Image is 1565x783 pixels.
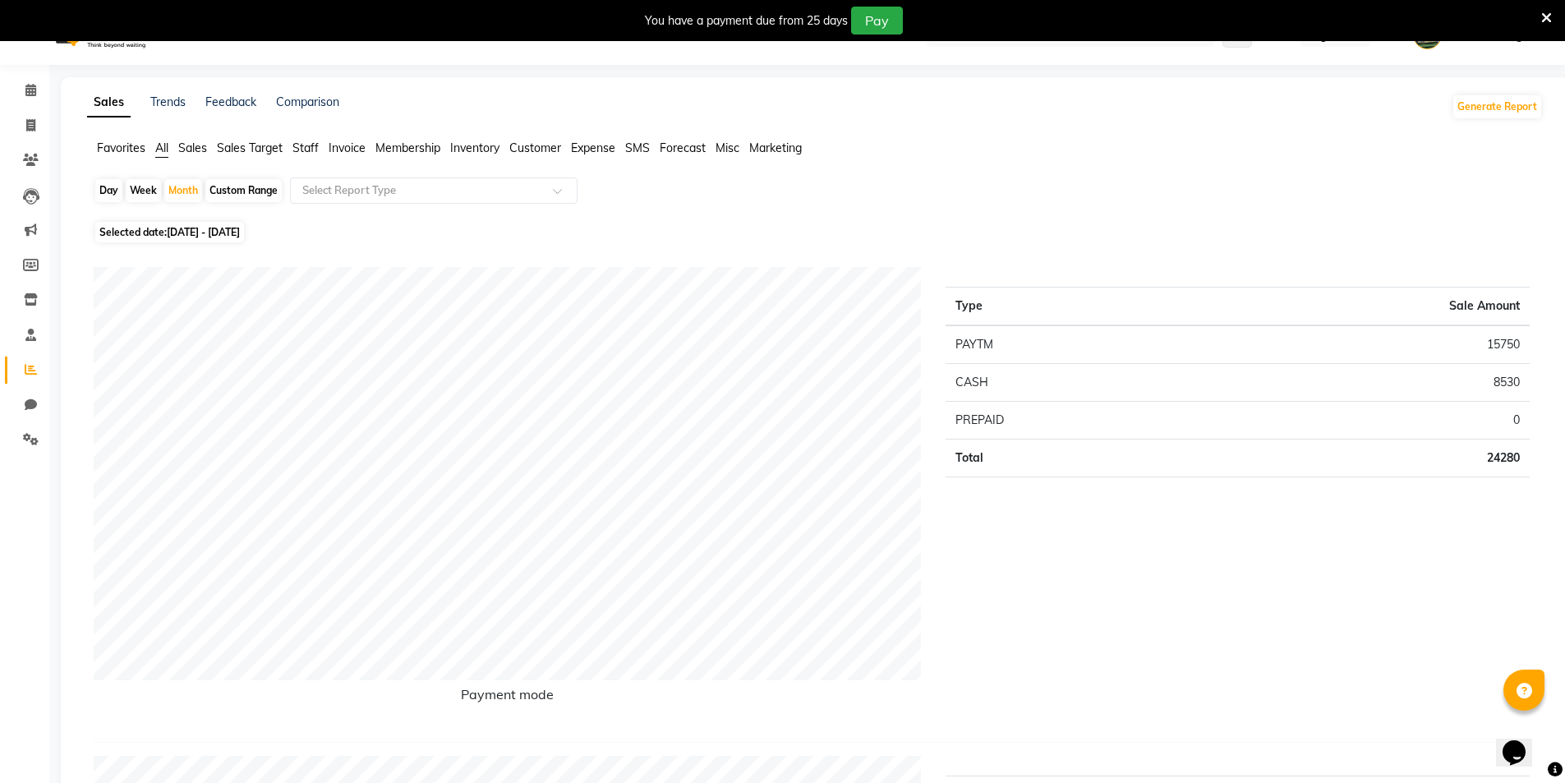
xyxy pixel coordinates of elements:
th: Type [946,288,1197,326]
div: Day [95,179,122,202]
a: Comparison [276,94,339,109]
a: Feedback [205,94,256,109]
h6: Payment mode [94,687,921,709]
span: Expense [571,140,615,155]
div: Month [164,179,202,202]
button: Pay [851,7,903,35]
th: Sale Amount [1197,288,1530,326]
td: CASH [946,364,1197,402]
div: Week [126,179,161,202]
a: Trends [150,94,186,109]
span: Inventory [450,140,499,155]
td: 15750 [1197,325,1530,364]
iframe: chat widget [1496,717,1549,767]
td: 0 [1197,402,1530,440]
span: Staff [292,140,319,155]
span: Forecast [660,140,706,155]
td: PREPAID [946,402,1197,440]
button: Generate Report [1453,95,1541,118]
span: Selected date: [95,222,244,242]
span: Favorites [97,140,145,155]
span: Misc [716,140,739,155]
div: You have a payment due from 25 days [645,12,848,30]
td: Total [946,440,1197,477]
span: Invoice [329,140,366,155]
span: Membership [375,140,440,155]
td: PAYTM [946,325,1197,364]
span: Sales Target [217,140,283,155]
span: Customer [509,140,561,155]
span: SMS [625,140,650,155]
span: All [155,140,168,155]
span: Sales [178,140,207,155]
td: 24280 [1197,440,1530,477]
div: Custom Range [205,179,282,202]
span: [DATE] - [DATE] [167,226,240,238]
span: Marketing [749,140,802,155]
td: 8530 [1197,364,1530,402]
a: Sales [87,88,131,117]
